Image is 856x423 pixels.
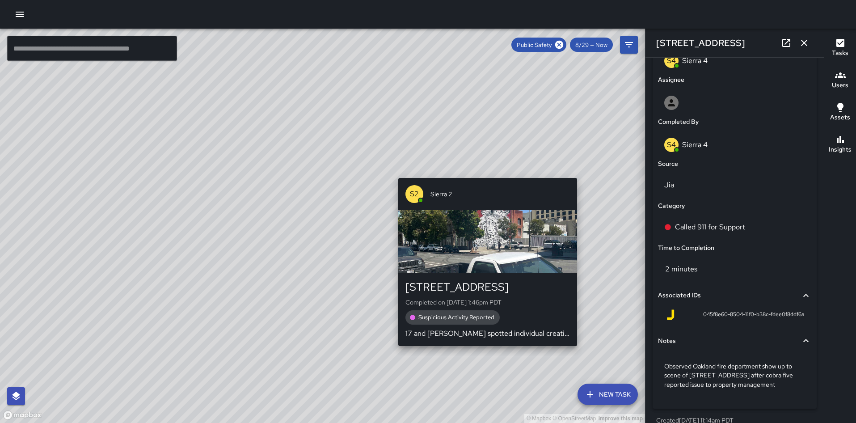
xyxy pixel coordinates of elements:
[832,48,848,58] h6: Tasks
[658,243,714,253] h6: Time to Completion
[682,140,708,149] p: Sierra 4
[656,36,745,50] h6: [STREET_ADDRESS]
[413,313,500,321] span: Suspicious Activity Reported
[398,178,577,346] button: S2Sierra 2[STREET_ADDRESS]Completed on [DATE] 1:46pm PDTSuspicious Activity Reported17 and [PERSO...
[667,140,676,150] p: S4
[658,117,699,127] h6: Completed By
[658,75,684,85] h6: Assignee
[824,32,856,64] button: Tasks
[824,97,856,129] button: Assets
[667,55,676,66] p: S4
[658,201,685,211] h6: Category
[405,280,570,294] div: [STREET_ADDRESS]
[578,384,638,405] button: New Task
[658,159,678,169] h6: Source
[664,362,805,389] p: Observed Oakland fire department show up to scene of [STREET_ADDRESS] after cobra five reported i...
[511,41,557,49] span: Public Safety
[824,64,856,97] button: Users
[405,298,570,307] p: Completed on [DATE] 1:46pm PDT
[620,36,638,54] button: Filters
[430,190,570,199] span: Sierra 2
[824,129,856,161] button: Insights
[658,285,811,306] div: Associated IDs
[830,113,850,123] h6: Assets
[570,41,613,49] span: 8/29 — Now
[829,145,852,155] h6: Insights
[682,56,708,65] p: Sierra 4
[405,328,570,339] p: 17 and [PERSON_NAME] spotted individual creating a disturbance around MultiVac coffee Individual ...
[665,264,697,274] p: 2 minutes
[675,222,745,233] p: Called 911 for Support
[658,336,676,346] h6: Notes
[410,189,419,199] p: S2
[832,80,848,90] h6: Users
[511,38,566,52] div: Public Safety
[658,331,811,351] div: Notes
[658,291,701,300] h6: Associated IDs
[664,180,805,190] p: Jia
[703,310,804,319] span: 045f8e60-8504-11f0-b38c-fdee0f8ddf6a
